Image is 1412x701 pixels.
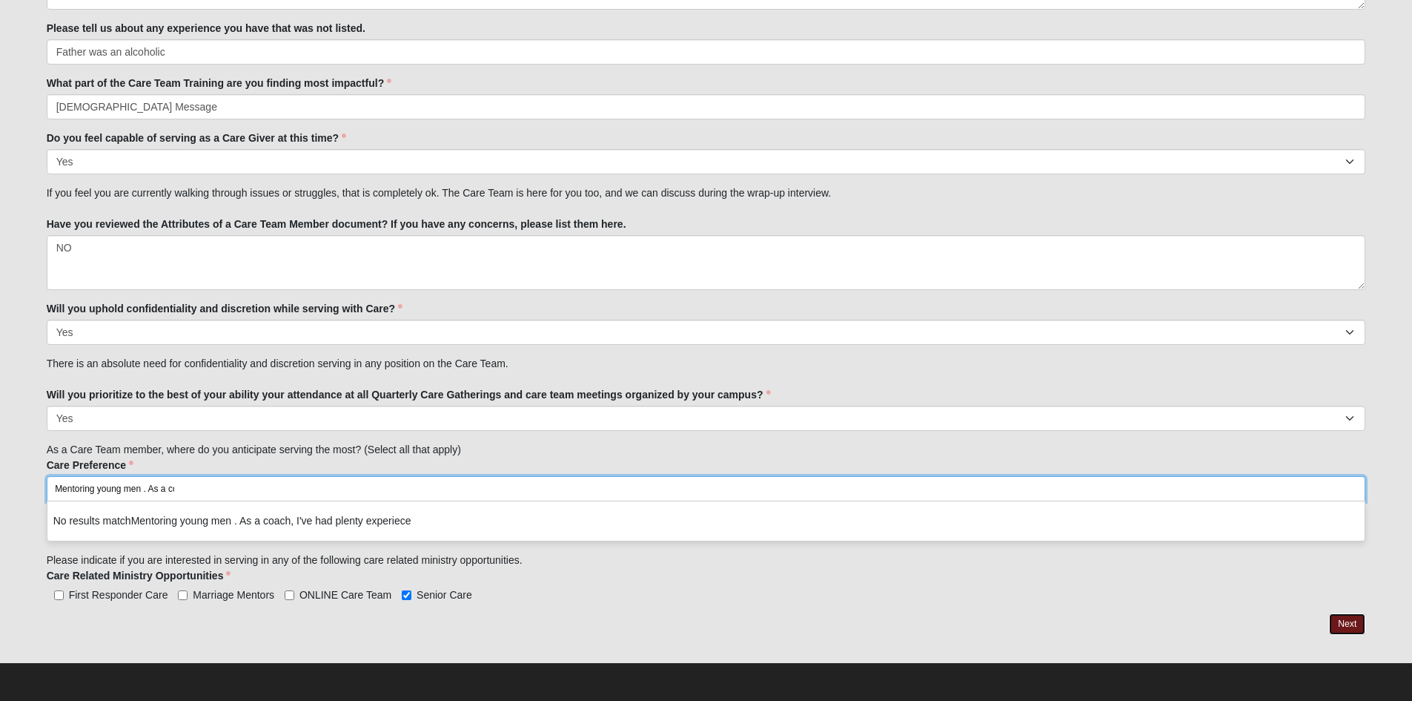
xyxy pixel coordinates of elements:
[69,589,168,601] span: First Responder Care
[47,76,392,90] label: What part of the Care Team Training are you finding most impactful?
[178,590,188,600] input: Marriage Mentors
[285,590,294,600] input: ONLINE Care Team
[47,458,133,473] label: Care Preference
[1329,613,1365,635] a: Next
[54,590,64,600] input: First Responder Care
[47,568,231,583] label: Care Related Ministry Opportunities
[47,301,402,316] label: Will you uphold confidentiality and discretion while serving with Care?
[47,217,626,231] label: Have you reviewed the Attributes of a Care Team Member document? If you have any concerns, please...
[47,387,771,402] label: Will you prioritize to the best of your ability your attendance at all Quarterly Care Gatherings ...
[47,507,1365,535] li: No results match
[47,21,365,36] label: Please tell us about any experience you have that was not listed.
[417,589,472,601] span: Senior Care
[402,590,411,600] input: Senior Care
[299,589,391,601] span: ONLINE Care Team
[131,515,411,527] span: Mentoring young men . As a coach, I've had plenty experiece
[47,131,346,145] label: Do you feel capable of serving as a Care Giver at this time?
[193,589,274,601] span: Marriage Mentors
